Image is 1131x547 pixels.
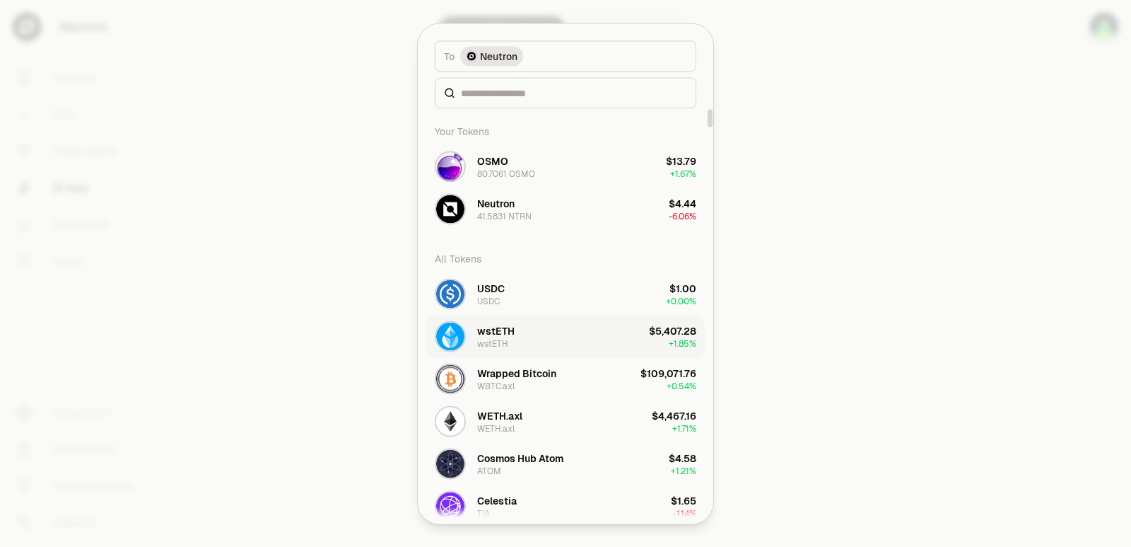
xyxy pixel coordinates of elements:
div: ATOM [477,465,501,476]
span: + 0.00% [666,295,696,306]
div: WETH.axl [477,422,515,434]
span: + 1.85% [669,338,696,349]
span: Neutron [480,49,517,63]
button: NTRN LogoNeutron41.5831 NTRN$4.44-6.06% [426,188,705,230]
div: All Tokens [426,244,705,272]
img: WBTC.axl Logo [436,364,464,393]
button: ATOM LogoCosmos Hub AtomATOM$4.58+1.21% [426,442,705,485]
div: 80.7061 OSMO [477,168,535,179]
div: $1.00 [669,281,696,295]
div: Your Tokens [426,117,705,145]
button: wstETH LogowstETHwstETH$5,407.28+1.85% [426,315,705,357]
div: Wrapped Bitcoin [477,366,556,380]
button: ToNeutron LogoNeutron [435,40,696,71]
span: + 0.54% [667,380,696,391]
span: To [444,49,455,63]
div: Cosmos Hub Atom [477,451,563,465]
div: 41.5831 NTRN [477,210,532,221]
div: OSMO [477,154,508,168]
div: wstETH [477,323,515,338]
img: Neutron Logo [467,52,476,60]
div: USDC [477,281,505,295]
div: $109,071.76 [640,366,696,380]
button: WBTC.axl LogoWrapped BitcoinWBTC.axl$109,071.76+0.54% [426,357,705,400]
button: WETH.axl LogoWETH.axlWETH.axl$4,467.16+1.71% [426,400,705,442]
img: USDC Logo [436,280,464,308]
div: USDC [477,295,500,306]
img: WETH.axl Logo [436,407,464,435]
button: USDC LogoUSDCUSDC$1.00+0.00% [426,272,705,315]
div: WETH.axl [477,408,522,422]
div: WBTC.axl [477,380,515,391]
button: TIA LogoCelestiaTIA$1.65-1.14% [426,485,705,527]
img: wstETH Logo [436,322,464,350]
span: + 1.71% [672,422,696,434]
span: + 1.67% [670,168,696,179]
div: $4.58 [669,451,696,465]
div: $4,467.16 [652,408,696,422]
span: -1.14% [673,507,696,519]
span: + 1.21% [671,465,696,476]
img: ATOM Logo [436,449,464,478]
div: $1.65 [671,493,696,507]
div: Neutron [477,196,515,210]
div: $4.44 [669,196,696,210]
div: Celestia [477,493,517,507]
div: $5,407.28 [649,323,696,338]
button: OSMO LogoOSMO80.7061 OSMO$13.79+1.67% [426,145,705,188]
div: TIA [477,507,490,519]
span: -6.06% [669,210,696,221]
img: OSMO Logo [436,152,464,180]
div: wstETH [477,338,508,349]
img: NTRN Logo [436,195,464,223]
img: TIA Logo [436,492,464,520]
div: $13.79 [666,154,696,168]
